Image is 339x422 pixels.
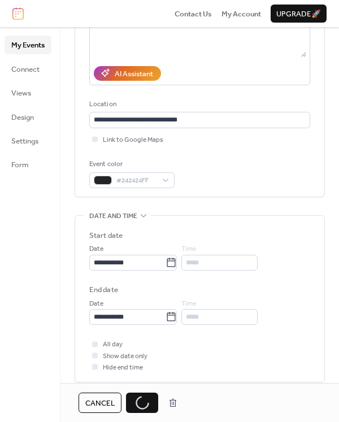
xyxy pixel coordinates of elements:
span: My Account [221,8,261,20]
button: AI Assistant [94,66,161,81]
a: Contact Us [175,8,212,19]
div: Start date [89,230,123,241]
div: AI Assistant [115,68,153,80]
span: Date [89,243,103,255]
a: My Events [5,36,51,54]
span: Views [11,88,31,99]
span: Time [181,243,196,255]
span: Design [11,112,34,123]
div: Event color [89,159,172,170]
span: Hide end time [103,362,143,373]
span: Link to Google Maps [103,134,163,146]
span: #242424FF [116,175,157,186]
span: Time [181,298,196,310]
a: Connect [5,60,51,78]
button: Upgrade🚀 [271,5,327,23]
a: My Account [221,8,261,19]
span: Connect [11,64,40,75]
span: All day [103,339,123,350]
img: logo [12,7,24,20]
div: Location [89,99,308,110]
span: Show date only [103,351,147,362]
span: Cancel [85,398,115,409]
span: Date and time [89,211,137,222]
span: My Events [11,40,45,51]
div: End date [89,284,118,295]
span: Upgrade 🚀 [276,8,321,20]
button: Cancel [79,393,121,413]
a: Views [5,84,51,102]
span: Contact Us [175,8,212,20]
a: Settings [5,132,51,150]
span: Date [89,298,103,310]
span: Form [11,159,29,171]
a: Design [5,108,51,126]
a: Form [5,155,51,173]
span: Settings [11,136,38,147]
